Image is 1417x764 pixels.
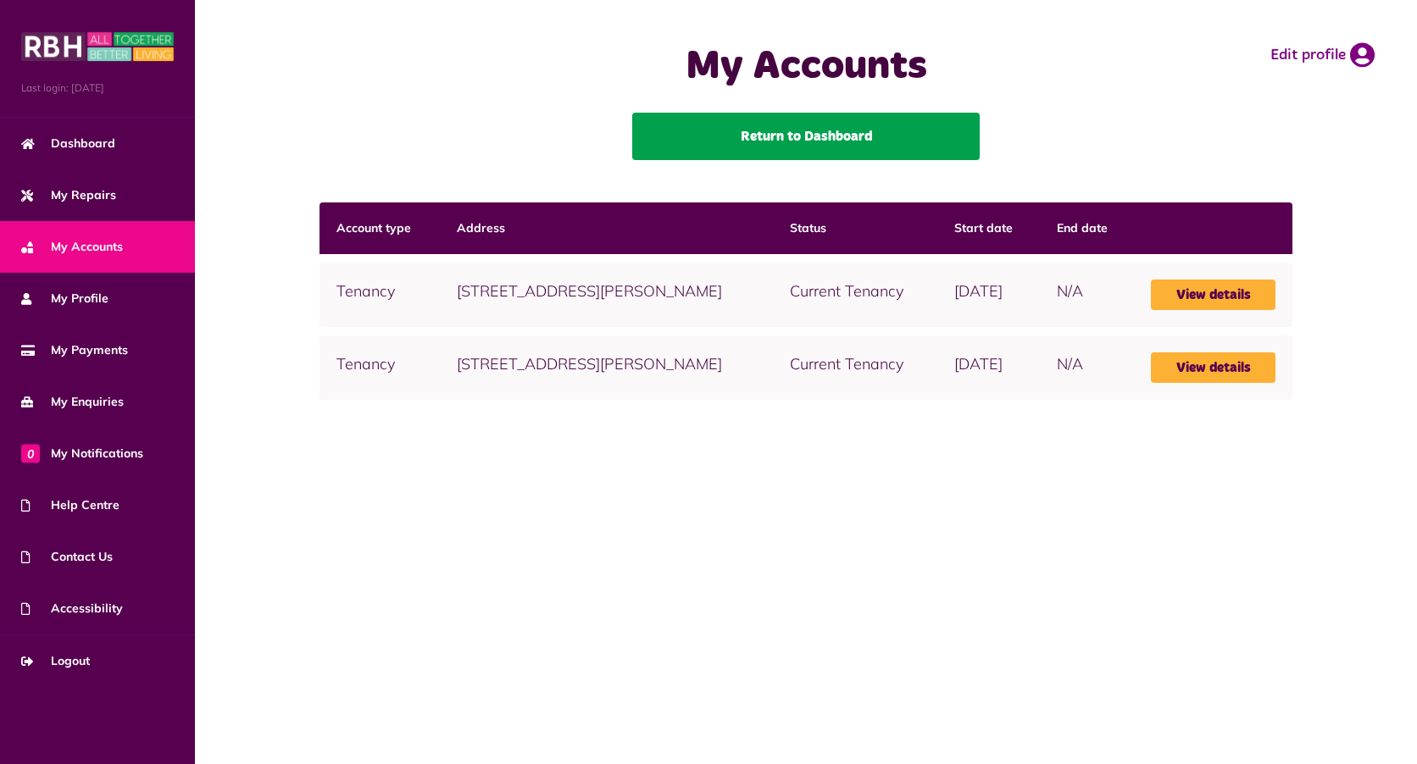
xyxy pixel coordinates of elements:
[21,80,174,96] span: Last login: [DATE]
[320,263,440,327] td: Tenancy
[773,335,937,400] td: Current Tenancy
[21,444,40,462] span: 0
[518,42,1095,91] h1: My Accounts
[21,290,108,307] span: My Profile
[1151,352,1275,383] a: View details
[937,202,1040,254] th: Start date
[21,30,174,64] img: MyRBH
[1151,280,1275,310] a: View details
[773,202,937,254] th: Status
[773,263,937,327] td: Current Tenancy
[21,135,115,152] span: Dashboard
[21,445,143,462] span: My Notifications
[21,186,116,204] span: My Repairs
[440,202,773,254] th: Address
[1040,202,1134,254] th: End date
[21,496,119,514] span: Help Centre
[21,652,90,670] span: Logout
[1270,42,1375,68] a: Edit profile
[1040,335,1134,400] td: N/A
[440,263,773,327] td: [STREET_ADDRESS][PERSON_NAME]
[632,113,980,160] a: Return to Dashboard
[937,335,1040,400] td: [DATE]
[21,548,113,566] span: Contact Us
[21,600,123,617] span: Accessibility
[21,341,128,359] span: My Payments
[1040,263,1134,327] td: N/A
[440,335,773,400] td: [STREET_ADDRESS][PERSON_NAME]
[320,202,440,254] th: Account type
[21,393,124,411] span: My Enquiries
[937,263,1040,327] td: [DATE]
[21,238,123,256] span: My Accounts
[320,335,440,400] td: Tenancy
